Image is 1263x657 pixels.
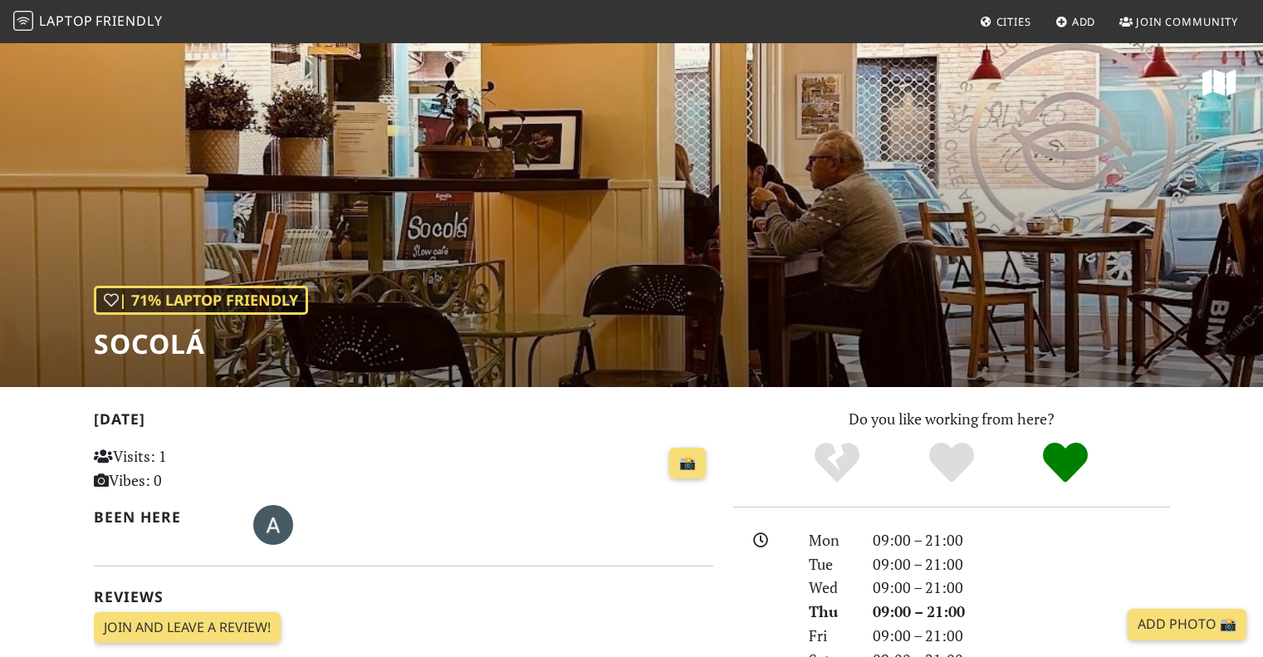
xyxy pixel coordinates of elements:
h2: [DATE] [94,410,713,434]
span: Add [1072,14,1096,29]
div: No [780,440,894,486]
h2: Reviews [94,588,713,606]
h2: Been here [94,508,234,526]
div: Yes [894,440,1009,486]
div: 09:00 – 21:00 [863,552,1180,576]
a: LaptopFriendly LaptopFriendly [13,7,163,37]
div: Mon [799,528,862,552]
a: Join Community [1113,7,1245,37]
img: LaptopFriendly [13,11,33,31]
div: Definitely! [1008,440,1123,486]
div: Wed [799,576,862,600]
div: 09:00 – 21:00 [863,624,1180,648]
p: Visits: 1 Vibes: 0 [94,444,287,493]
span: Friendly [95,12,162,30]
h1: Socolá [94,328,308,360]
a: Join and leave a review! [94,612,281,644]
a: Cities [973,7,1038,37]
a: 📸 [669,448,706,479]
div: | 71% Laptop Friendly [94,286,308,315]
div: 09:00 – 21:00 [863,600,1180,624]
a: Add [1049,7,1103,37]
div: 09:00 – 21:00 [863,528,1180,552]
span: Join Community [1136,14,1238,29]
span: Laptop [39,12,93,30]
div: 09:00 – 21:00 [863,576,1180,600]
div: Fri [799,624,862,648]
div: Thu [799,600,862,624]
img: 3676-aiste.jpg [253,505,293,545]
p: Do you like working from here? [733,407,1170,431]
a: Add Photo 📸 [1128,609,1246,640]
span: Aistė Mat [253,513,293,533]
div: Tue [799,552,862,576]
span: Cities [996,14,1031,29]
